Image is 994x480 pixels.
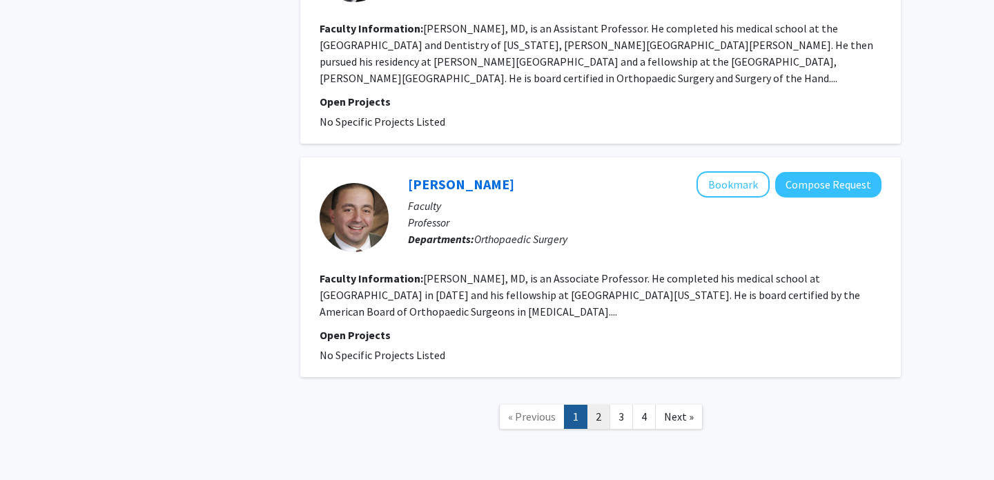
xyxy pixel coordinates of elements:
b: Faculty Information: [320,271,423,285]
a: 3 [610,405,633,429]
a: 1 [564,405,587,429]
a: Next [655,405,703,429]
button: Compose Request to Pedro Beredjiklian [775,172,881,198]
p: Open Projects [320,93,881,110]
span: No Specific Projects Listed [320,348,445,362]
a: [PERSON_NAME] [408,175,514,193]
iframe: Chat [10,418,59,470]
p: Open Projects [320,327,881,343]
span: Orthopaedic Surgery [474,232,567,246]
span: Next » [664,410,694,423]
button: Add Pedro Beredjiklian to Bookmarks [696,171,770,198]
a: Previous Page [499,405,565,429]
a: 4 [632,405,656,429]
span: No Specific Projects Listed [320,115,445,128]
p: Professor [408,214,881,231]
b: Departments: [408,232,474,246]
a: 2 [587,405,610,429]
nav: Page navigation [300,391,901,447]
b: Faculty Information: [320,21,423,35]
fg-read-more: [PERSON_NAME], MD, is an Assistant Professor. He completed his medical school at the [GEOGRAPHIC_... [320,21,873,85]
span: « Previous [508,410,556,423]
fg-read-more: [PERSON_NAME], MD, is an Associate Professor. He completed his medical school at [GEOGRAPHIC_DATA... [320,271,860,318]
p: Faculty [408,198,881,214]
